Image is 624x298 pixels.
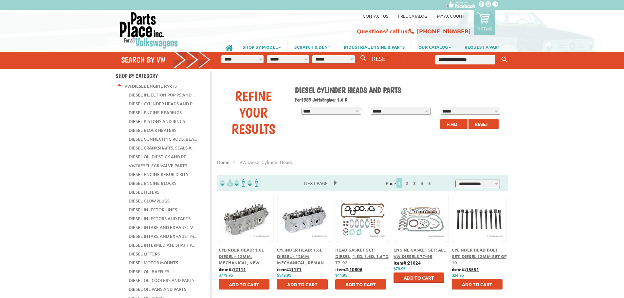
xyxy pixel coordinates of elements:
[358,54,369,63] button: Search By VW...
[337,41,412,52] a: INDUSTRIAL ENGINE & PARTS
[236,41,287,52] a: SHOP BY MODEL
[129,258,178,267] a: Diesel Motor Mounts
[462,281,492,287] span: Add to Cart
[219,273,233,278] span: $779.95
[129,250,160,258] a: Diesel Lifters
[295,96,301,103] span: For
[477,26,492,31] p: 0 items
[129,161,187,170] a: VW Diesel EGR Valve Parts
[129,188,159,196] a: Diesel Filters
[369,178,450,188] div: Page
[129,91,195,99] a: Diesel Injection Pumps and ...
[239,159,293,165] span: VW diesel cylinder heads
[129,179,176,187] a: Diesel Engine Blocks
[291,266,302,272] u: 1171
[372,55,389,62] span: RESET
[394,267,406,271] span: $79.95
[335,266,362,272] b: item#:
[129,117,185,126] a: Diesel Pistons and Rings
[129,170,188,179] a: Diesel Engine Rebuild Kits
[288,41,337,52] a: SCRATCH & DENT
[394,272,444,283] button: Add to Cart
[419,180,425,186] a: 4
[129,144,194,152] a: Diesel Crankshafts, Seals a...
[116,72,211,79] h4: Shop By Category
[437,13,464,19] a: My Account
[466,266,479,272] u: 15551
[124,82,177,90] a: VW Diesel Engine Parts
[295,96,504,103] h2: 1983 Jetta
[452,266,479,272] b: item#:
[129,232,197,240] a: Diesel Intake and Exhaust M...
[129,99,195,108] a: Diesel Cylinder Heads and P...
[219,266,246,272] b: item#:
[408,260,421,266] u: 21024
[500,54,509,65] button: Keyword Search
[427,180,432,186] a: 5
[474,10,495,35] a: 0 items
[219,279,269,289] button: Add to Cart
[233,266,246,272] u: 12111
[129,267,169,276] a: Diesel Oil Baffles
[404,180,410,186] a: 2
[287,281,318,287] span: Add to Cart
[447,121,457,127] span: Find
[322,96,347,103] span: Engine: 1.6 D
[129,108,182,117] a: Diesel Engine Bearings
[335,279,386,289] button: Add to Cart
[219,247,264,265] a: Cylinder Head: 1.6L Diesel - 12mm, Mechanical, New
[233,179,246,187] img: Sort by Headline
[398,13,427,19] a: Free Catalog
[335,247,390,265] a: Head Gasket Set: Diesel, 1.5D, 1.6D, 1.6TD, 77-92
[298,180,334,186] a: Next Page
[129,214,191,223] a: Diesel Injectors and Parts
[468,119,499,129] button: Reset
[412,180,417,186] a: 3
[298,178,334,188] span: Next Page
[440,119,468,129] button: Find
[396,178,402,188] span: 1
[129,241,195,249] a: Diesel Intermediate Shaft P...
[404,275,434,281] span: Add to Cart
[335,273,347,278] span: $44.95
[246,179,259,187] img: Sort by Sales Rank
[220,179,233,187] img: filterpricelow.svg
[129,126,176,134] a: Diesel Block Heaters
[412,41,458,52] a: OUR CATALOG
[369,54,391,63] button: RESET
[363,13,388,19] a: Contact us
[349,266,362,272] u: 10806
[452,279,503,289] button: Add to Cart
[277,266,302,272] b: item#:
[229,281,259,287] span: Add to Cart
[129,197,170,205] a: Diesel Glow Plugs
[277,247,324,265] a: Cylinder Head: 1.6L Diesel - 12mm, Mechanical, Reman
[129,135,197,143] a: Diesel Connecting Rods, Bea...
[129,205,177,214] a: Diesel Injector Lines
[119,11,179,49] img: Parts Place Inc!
[277,273,291,278] span: $549.95
[394,247,446,259] a: Engine Gasket Set: all VW Diesels 77-95
[345,281,376,287] span: Add to Cart
[129,285,186,293] a: Diesel Oil Pans and Parts
[458,41,507,52] a: REQUEST A PART
[217,159,229,165] a: Home
[452,247,506,265] a: Cylinder Head Bolt Set: Diesel 12mm Set Of 10
[277,279,328,289] button: Add to Cart
[129,152,192,161] a: Diesel Oil Dipstick and Rel...
[129,276,194,285] a: Diesel Oil Coolers and Parts
[129,223,196,232] a: Diesel Intake and Exhaust V...
[475,121,488,127] span: Reset
[222,88,285,137] div: Refine Your Results
[452,273,464,278] span: $24.95
[394,260,421,266] b: item#:
[121,55,211,64] h4: Search by VW
[295,85,504,95] h1: Diesel Cylinder Heads and Parts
